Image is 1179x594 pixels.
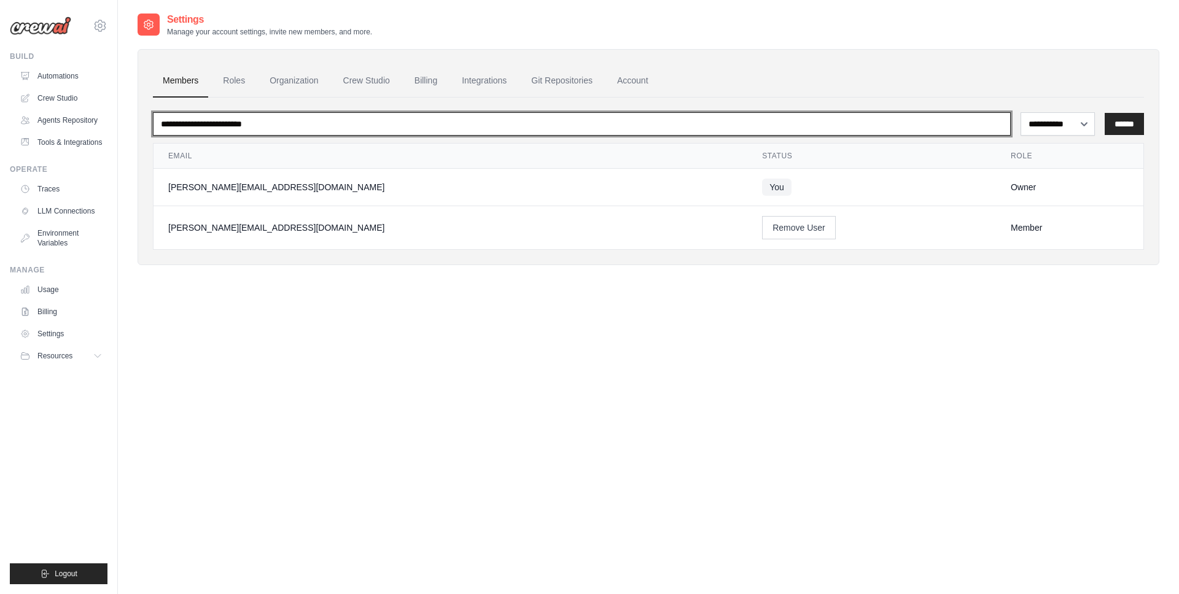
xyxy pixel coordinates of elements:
div: Manage [10,265,107,275]
a: Billing [405,64,447,98]
a: Integrations [452,64,516,98]
div: Owner [1011,181,1129,193]
button: Remove User [762,216,836,239]
div: Member [1011,222,1129,234]
span: You [762,179,792,196]
a: Roles [213,64,255,98]
button: Resources [15,346,107,366]
a: Billing [15,302,107,322]
a: Usage [15,280,107,299]
div: Build [10,52,107,61]
h2: Settings [167,12,372,27]
a: Account [607,64,658,98]
div: Operate [10,164,107,174]
span: Resources [37,351,72,361]
div: [PERSON_NAME][EMAIL_ADDRESS][DOMAIN_NAME] [168,181,733,193]
th: Email [154,144,747,169]
a: Environment Variables [15,223,107,253]
a: Crew Studio [15,88,107,108]
a: Automations [15,66,107,86]
a: Agents Repository [15,110,107,130]
th: Status [747,144,996,169]
a: Traces [15,179,107,199]
a: Organization [260,64,328,98]
p: Manage your account settings, invite new members, and more. [167,27,372,37]
a: Tools & Integrations [15,133,107,152]
th: Role [996,144,1143,169]
a: Git Repositories [521,64,602,98]
div: [PERSON_NAME][EMAIL_ADDRESS][DOMAIN_NAME] [168,222,733,234]
img: Logo [10,17,71,35]
button: Logout [10,563,107,584]
a: LLM Connections [15,201,107,221]
a: Crew Studio [333,64,400,98]
span: Logout [55,569,77,579]
a: Members [153,64,208,98]
a: Settings [15,324,107,344]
